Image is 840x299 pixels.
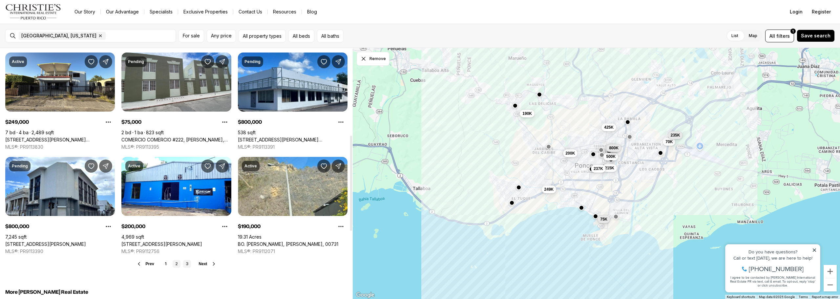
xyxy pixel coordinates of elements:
a: COMERCIO COMERCIO #222, PONCE PR, 00731 [121,137,231,143]
span: Register [812,9,831,14]
button: 215K [602,164,617,172]
a: 30 CALLEJON SANTIAGO, PONCE PR, 00731 [121,241,202,247]
span: Map data ©2025 Google [759,295,795,299]
button: Any price [207,30,236,42]
span: All [769,32,775,39]
button: 249K [541,185,556,193]
button: Allfilters1 [765,30,794,42]
span: 500K [606,154,616,159]
button: 75K [598,215,610,223]
button: Save Property: BO. CAÑAS PONCE [317,160,330,173]
button: Property options [102,220,115,233]
label: Map [744,30,763,42]
button: 425K [601,123,616,131]
button: Save Property: 14 CALLE LEÓN [317,55,330,68]
button: Save Property: 30 CALLEJON SANTIAGO [201,160,214,173]
a: Blog [302,7,322,16]
span: 75K [600,217,607,222]
a: 1 [162,260,170,268]
a: BO. CAÑAS PONCE, PONCE PR, 00731 [238,241,338,247]
a: 14 CALLE LEÓN, PONCE PR, 00730 [238,137,347,143]
p: Active [244,163,257,169]
button: Zoom in [824,265,837,278]
a: Specialists [144,7,178,16]
button: Share Property [99,160,112,173]
button: Dismiss drawing [357,52,389,66]
h5: More [PERSON_NAME] Real Estate [5,289,347,295]
button: Save search [797,30,835,42]
button: 500K [603,153,618,160]
span: 215K [605,165,614,171]
a: 48 CALLE MAYOR, PONCE PR, 00730 [5,241,86,247]
p: Active [128,163,140,169]
button: Register [808,5,835,18]
button: Share Property [216,55,229,68]
button: Share Property [99,55,112,68]
span: [PHONE_NUMBER] [27,31,82,37]
span: Any price [211,33,232,38]
span: For sale [183,33,200,38]
nav: Pagination [162,260,191,268]
button: 200K [563,149,577,157]
button: Save Property: COMERCIO COMERCIO #222 [201,55,214,68]
div: Call or text [DATE], we are here to help! [7,21,95,26]
div: Do you have questions? [7,15,95,19]
button: 800K [606,144,621,152]
button: All beds [288,30,314,42]
button: Property options [334,220,347,233]
span: Prev [146,262,154,266]
p: Pending [244,59,261,64]
button: 237K [591,165,606,173]
span: filters [776,32,790,39]
button: Property options [218,116,231,129]
span: I agree to be contacted by [PERSON_NAME] International Real Estate PR via text, call & email. To ... [8,40,94,53]
a: Our Story [69,7,100,16]
span: 190K [522,111,532,116]
a: 2 [173,260,180,268]
span: 800K [609,145,619,151]
a: Report a map error [812,295,838,299]
span: 70K [665,139,673,144]
p: Pending [128,59,144,64]
span: 200K [565,151,575,156]
p: Active [12,59,24,64]
button: All baths [317,30,344,42]
span: [GEOGRAPHIC_DATA], [US_STATE] [21,33,96,38]
button: Login [786,5,807,18]
a: 3 [183,260,191,268]
span: Save search [801,33,830,38]
span: Next [199,262,207,266]
span: 425K [604,125,614,130]
button: 190K [520,110,535,117]
button: Next [199,261,217,267]
a: Terms (opens in new tab) [799,295,808,299]
a: Resources [268,7,302,16]
a: 4487(N-11), ALMEDA STREET, PUNTO ORO, PONCE PR, 00728 [5,137,115,143]
span: 1 [792,29,794,34]
span: 249K [544,187,554,192]
span: 237K [594,166,603,171]
button: Prev [136,261,154,267]
button: Save Property: 48 CALLE MAYOR [85,160,98,173]
button: Share Property [332,160,345,173]
button: 70K [663,138,675,146]
span: Login [790,9,803,14]
p: Pending [12,163,28,169]
button: 800K [605,144,619,152]
button: Property options [334,116,347,129]
button: For sale [178,30,204,42]
img: logo [5,4,61,20]
button: Share Property [216,160,229,173]
span: 235K [670,133,680,138]
button: Zoom out [824,278,837,291]
button: Property options [218,220,231,233]
button: All property types [239,30,286,42]
a: Our Advantage [101,7,144,16]
label: List [726,30,744,42]
button: Share Property [332,55,345,68]
a: Exclusive Properties [178,7,233,16]
button: Contact Us [233,7,267,16]
button: 235K [668,131,682,139]
button: Property options [102,116,115,129]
